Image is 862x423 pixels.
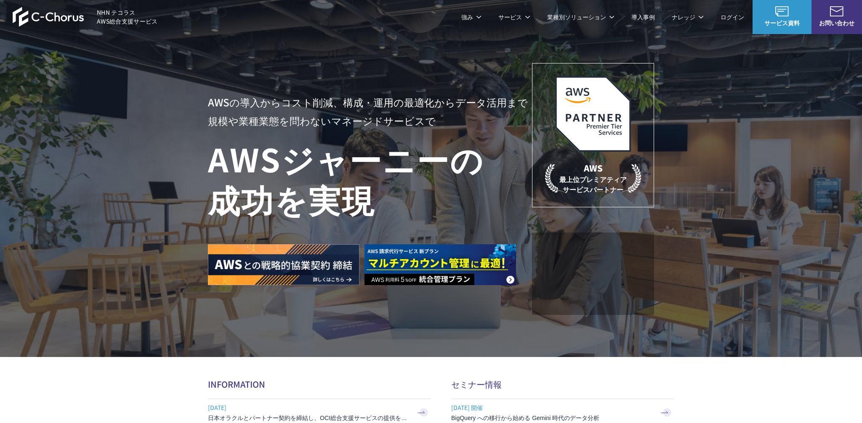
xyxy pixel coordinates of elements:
span: NHN テコラス AWS総合支援サービス [97,8,158,26]
img: AWSプレミアティアサービスパートナー [555,76,631,152]
img: お問い合わせ [830,6,843,16]
p: サービス [498,13,530,21]
h3: BigQuery への移行から始める Gemini 時代のデータ分析 [451,414,653,422]
img: AWS総合支援サービス C-Chorus サービス資料 [775,6,789,16]
p: 最上位プレミアティア サービスパートナー [545,162,641,194]
h3: 日本オラクルとパートナー契約を締結し、OCI総合支援サービスの提供を開始 [208,414,410,422]
a: ログイン [721,13,744,21]
p: ナレッジ [672,13,704,21]
img: AWSとの戦略的協業契約 締結 [208,244,359,285]
h2: セミナー情報 [451,378,674,390]
h2: INFORMATION [208,378,431,390]
span: [DATE] 開催 [451,401,653,414]
em: AWS [584,162,603,174]
span: お問い合わせ [811,19,862,27]
p: 強み [461,13,482,21]
span: [DATE] [208,401,410,414]
img: 契約件数 [549,245,637,307]
h1: AWS ジャーニーの 成功を実現 [208,138,532,219]
img: AWS請求代行サービス 統合管理プラン [364,244,516,285]
a: 導入事例 [631,13,655,21]
p: AWSの導入からコスト削減、 構成・運用の最適化からデータ活用まで 規模や業種業態を問わない マネージドサービスで [208,93,532,130]
a: AWS総合支援サービス C-Chorus NHN テコラスAWS総合支援サービス [13,7,158,27]
p: 業種別ソリューション [547,13,615,21]
span: サービス資料 [753,19,811,27]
